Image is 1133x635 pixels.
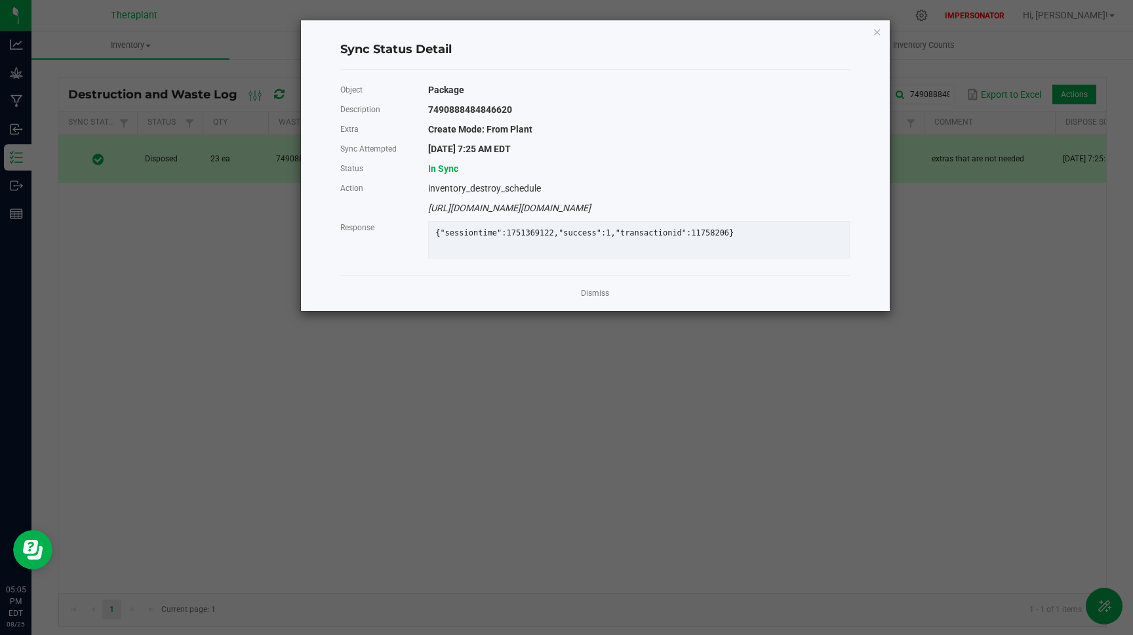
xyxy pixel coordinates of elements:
div: Create Mode: From Plant [418,119,860,139]
div: {"sessiontime":1751369122,"success":1,"transactionid":11758206} [426,228,852,238]
div: Action [330,178,419,198]
div: Response [330,218,419,237]
div: Object [330,80,419,100]
a: Dismiss [581,288,609,299]
div: [DATE] 7:25 AM EDT [418,139,860,159]
div: 7490888484846620 [418,100,860,119]
span: In Sync [428,163,458,174]
div: inventory_destroy_schedule [418,178,860,198]
div: Description [330,100,419,119]
div: [URL][DOMAIN_NAME][DOMAIN_NAME] [418,198,860,218]
div: Package [418,80,860,100]
div: Status [330,159,419,178]
iframe: Resource center [13,530,52,569]
h4: Sync Status Detail [340,41,850,58]
button: Close [873,24,882,39]
div: Extra [330,119,419,139]
div: Sync Attempted [330,139,419,159]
